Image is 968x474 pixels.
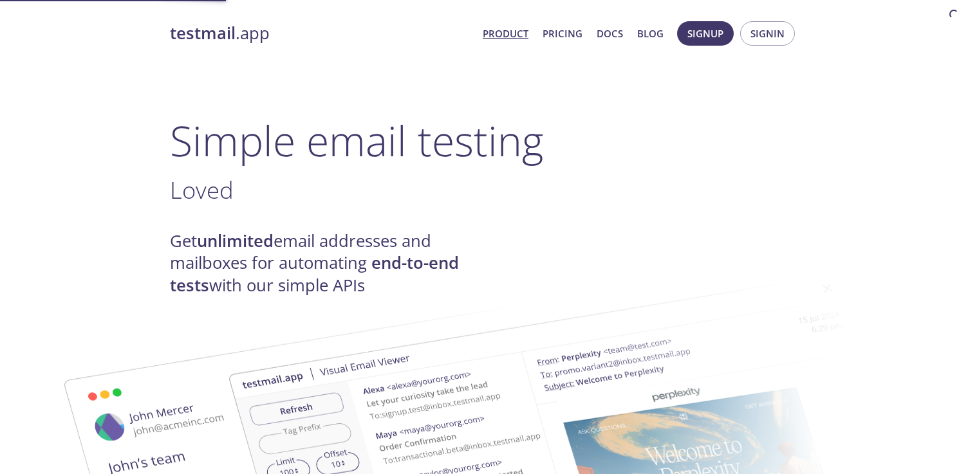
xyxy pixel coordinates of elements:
[170,230,484,296] h4: Get email addresses and mailboxes for automating with our simple APIs
[170,23,472,44] a: testmail.app
[543,25,582,42] a: Pricing
[170,251,459,296] strong: end-to-end tests
[677,21,734,46] button: Signup
[170,22,236,44] strong: testmail
[197,230,274,252] strong: unlimited
[740,21,795,46] button: Signin
[687,25,723,42] span: Signup
[170,116,798,165] h1: Simple email testing
[637,25,664,42] a: Blog
[483,25,528,42] a: Product
[750,25,785,42] span: Signin
[597,25,623,42] a: Docs
[170,174,234,206] span: Loved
